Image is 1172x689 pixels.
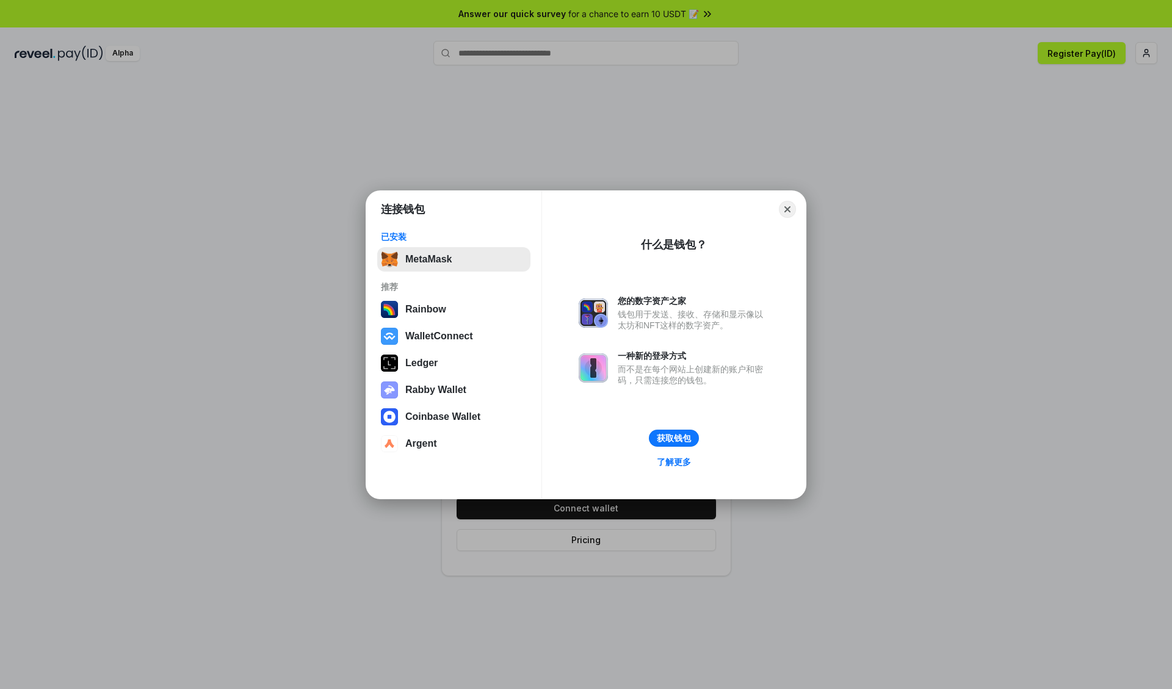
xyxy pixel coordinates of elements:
[377,324,530,348] button: WalletConnect
[779,201,796,218] button: Close
[405,411,480,422] div: Coinbase Wallet
[405,438,437,449] div: Argent
[381,231,527,242] div: 已安装
[657,433,691,444] div: 获取钱包
[381,202,425,217] h1: 连接钱包
[579,298,608,328] img: svg+xml,%3Csvg%20xmlns%3D%22http%3A%2F%2Fwww.w3.org%2F2000%2Fsvg%22%20fill%3D%22none%22%20viewBox...
[405,358,438,369] div: Ledger
[381,328,398,345] img: svg+xml,%3Csvg%20width%3D%2228%22%20height%3D%2228%22%20viewBox%3D%220%200%2028%2028%22%20fill%3D...
[381,301,398,318] img: svg+xml,%3Csvg%20width%3D%22120%22%20height%3D%22120%22%20viewBox%3D%220%200%20120%20120%22%20fil...
[641,237,707,252] div: 什么是钱包？
[381,435,398,452] img: svg+xml,%3Csvg%20width%3D%2228%22%20height%3D%2228%22%20viewBox%3D%220%200%2028%2028%22%20fill%3D...
[618,364,769,386] div: 而不是在每个网站上创建新的账户和密码，只需连接您的钱包。
[618,295,769,306] div: 您的数字资产之家
[405,254,452,265] div: MetaMask
[381,381,398,399] img: svg+xml,%3Csvg%20xmlns%3D%22http%3A%2F%2Fwww.w3.org%2F2000%2Fsvg%22%20fill%3D%22none%22%20viewBox...
[381,251,398,268] img: svg+xml,%3Csvg%20fill%3D%22none%22%20height%3D%2233%22%20viewBox%3D%220%200%2035%2033%22%20width%...
[579,353,608,383] img: svg+xml,%3Csvg%20xmlns%3D%22http%3A%2F%2Fwww.w3.org%2F2000%2Fsvg%22%20fill%3D%22none%22%20viewBox...
[405,304,446,315] div: Rainbow
[405,384,466,395] div: Rabby Wallet
[405,331,473,342] div: WalletConnect
[381,281,527,292] div: 推荐
[649,430,699,447] button: 获取钱包
[377,297,530,322] button: Rainbow
[381,355,398,372] img: svg+xml,%3Csvg%20xmlns%3D%22http%3A%2F%2Fwww.w3.org%2F2000%2Fsvg%22%20width%3D%2228%22%20height%3...
[377,431,530,456] button: Argent
[657,456,691,467] div: 了解更多
[381,408,398,425] img: svg+xml,%3Csvg%20width%3D%2228%22%20height%3D%2228%22%20viewBox%3D%220%200%2028%2028%22%20fill%3D...
[377,378,530,402] button: Rabby Wallet
[618,309,769,331] div: 钱包用于发送、接收、存储和显示像以太坊和NFT这样的数字资产。
[649,454,698,470] a: 了解更多
[618,350,769,361] div: 一种新的登录方式
[377,351,530,375] button: Ledger
[377,247,530,272] button: MetaMask
[377,405,530,429] button: Coinbase Wallet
